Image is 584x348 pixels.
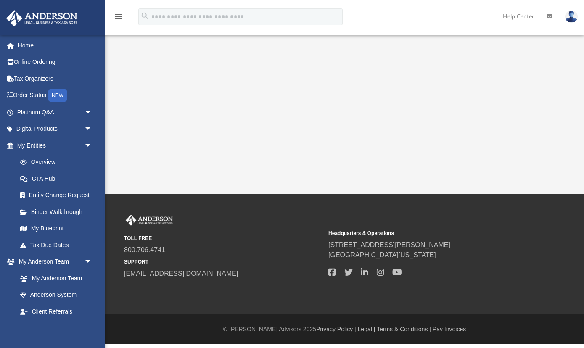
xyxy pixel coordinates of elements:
small: Headquarters & Operations [328,229,527,237]
a: Pay Invoices [433,326,466,332]
a: Tax Due Dates [12,237,105,253]
span: arrow_drop_down [84,137,101,154]
div: © [PERSON_NAME] Advisors 2025 [105,325,584,334]
i: search [140,11,150,21]
img: Anderson Advisors Platinum Portal [4,10,80,26]
a: My Documentsarrow_drop_down [6,320,101,337]
a: My Blueprint [12,220,101,237]
a: Anderson System [12,287,101,303]
img: User Pic [565,11,578,23]
a: Binder Walkthrough [12,203,105,220]
a: My Entitiesarrow_drop_down [6,137,105,154]
a: menu [114,16,124,22]
a: [GEOGRAPHIC_DATA][US_STATE] [328,251,436,258]
a: Terms & Conditions | [377,326,431,332]
a: Client Referrals [12,303,101,320]
div: NEW [48,89,67,102]
img: Anderson Advisors Platinum Portal [124,215,174,226]
a: Home [6,37,105,54]
a: Online Ordering [6,54,105,71]
a: My Anderson Teamarrow_drop_down [6,253,101,270]
a: Order StatusNEW [6,87,105,104]
a: 800.706.4741 [124,246,165,253]
a: Digital Productsarrow_drop_down [6,121,105,137]
a: [EMAIL_ADDRESS][DOMAIN_NAME] [124,270,238,277]
span: arrow_drop_down [84,320,101,337]
small: TOLL FREE [124,235,322,242]
a: CTA Hub [12,170,105,187]
a: Platinum Q&Aarrow_drop_down [6,104,105,121]
a: Overview [12,154,105,171]
a: Privacy Policy | [316,326,356,332]
span: arrow_drop_down [84,121,101,138]
a: My Anderson Team [12,270,97,287]
a: Entity Change Request [12,187,105,204]
a: Legal | [358,326,375,332]
span: arrow_drop_down [84,253,101,271]
i: menu [114,12,124,22]
a: [STREET_ADDRESS][PERSON_NAME] [328,241,450,248]
a: Tax Organizers [6,70,105,87]
span: arrow_drop_down [84,104,101,121]
small: SUPPORT [124,258,322,266]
